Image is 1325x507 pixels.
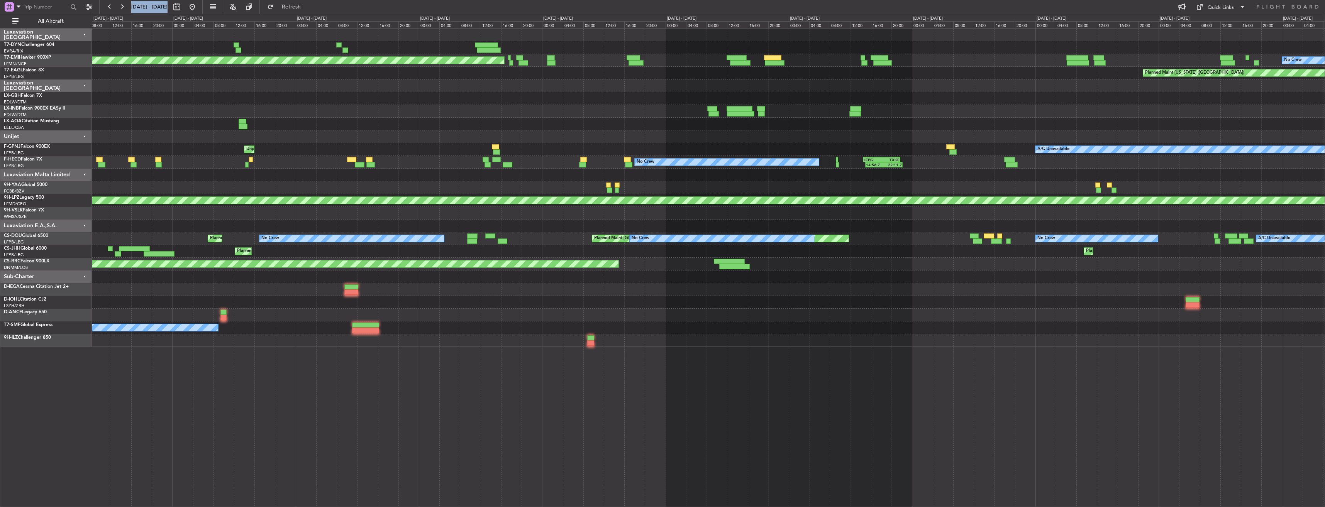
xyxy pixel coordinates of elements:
[4,157,21,162] span: F-HECD
[4,183,47,187] a: 9H-YAAGlobal 5000
[522,21,542,28] div: 20:00
[4,335,18,340] span: 9H-ILZ
[1284,54,1302,66] div: No Crew
[4,323,53,327] a: T7-SMFGlobal Express
[1208,4,1234,12] div: Quick Links
[1035,21,1056,28] div: 00:00
[398,21,419,28] div: 20:00
[4,99,27,105] a: EDLW/DTM
[830,21,850,28] div: 08:00
[460,21,480,28] div: 08:00
[4,195,44,200] a: 9H-LPZLegacy 500
[4,42,54,47] a: T7-DYNChallenger 604
[264,1,310,13] button: Refresh
[4,106,19,111] span: LX-INB
[881,157,899,162] div: TXKF
[1118,21,1138,28] div: 16:00
[4,201,26,207] a: LFMD/CEQ
[1037,15,1066,22] div: [DATE] - [DATE]
[254,21,275,28] div: 16:00
[4,297,20,302] span: D-IOHL
[974,21,994,28] div: 12:00
[1015,21,1035,28] div: 20:00
[316,21,337,28] div: 04:00
[4,93,42,98] a: LX-GBHFalcon 7X
[1086,245,1208,257] div: Planned Maint [GEOGRAPHIC_DATA] ([GEOGRAPHIC_DATA])
[707,21,727,28] div: 08:00
[666,21,686,28] div: 00:00
[4,68,44,73] a: T7-EAGLFalcon 8X
[864,157,881,162] div: LFPG
[4,144,20,149] span: F-GPNJ
[4,310,47,314] a: D-ANCELegacy 650
[131,21,152,28] div: 16:00
[357,21,378,28] div: 12:00
[1097,21,1117,28] div: 12:00
[4,150,24,156] a: LFPB/LBG
[4,208,44,213] a: 9H-VSLKFalcon 7X
[261,233,279,244] div: No Crew
[4,42,21,47] span: T7-DYN
[337,21,357,28] div: 08:00
[871,21,891,28] div: 16:00
[193,21,213,28] div: 04:00
[4,259,49,264] a: CS-RRCFalcon 900LX
[4,335,51,340] a: 9H-ILZChallenger 850
[4,303,24,309] a: LSZH/ZRH
[1076,21,1097,28] div: 08:00
[234,21,254,28] div: 12:00
[4,246,20,251] span: CS-JHH
[4,233,22,238] span: CS-DOU
[1192,1,1249,13] button: Quick Links
[4,93,21,98] span: LX-GBH
[563,21,583,28] div: 04:00
[111,21,131,28] div: 12:00
[172,21,193,28] div: 00:00
[93,15,123,22] div: [DATE] - [DATE]
[4,144,50,149] a: F-GPNJFalcon 900EX
[439,21,460,28] div: 04:00
[237,245,359,257] div: Planned Maint [GEOGRAPHIC_DATA] ([GEOGRAPHIC_DATA])
[4,195,19,200] span: 9H-LPZ
[4,323,20,327] span: T7-SMF
[543,15,573,22] div: [DATE] - [DATE]
[4,74,24,79] a: LFPB/LBG
[667,15,696,22] div: [DATE] - [DATE]
[866,162,884,167] div: 14:56 Z
[4,119,22,123] span: LX-AOA
[884,162,901,167] div: 22:11 Z
[4,233,48,238] a: CS-DOUGlobal 6500
[1037,233,1055,244] div: No Crew
[1220,21,1241,28] div: 12:00
[1056,21,1076,28] div: 04:00
[1283,15,1313,22] div: [DATE] - [DATE]
[1037,144,1069,155] div: A/C Unavailable
[297,15,327,22] div: [DATE] - [DATE]
[246,144,373,155] div: Unplanned Maint [GEOGRAPHIC_DATA] ([GEOGRAPHIC_DATA])
[90,21,110,28] div: 08:00
[4,163,24,169] a: LFPB/LBG
[4,125,24,130] a: LELL/QSA
[4,297,46,302] a: D-IOHLCitation CJ2
[645,21,665,28] div: 20:00
[1303,21,1323,28] div: 04:00
[131,3,168,10] span: [DATE] - [DATE]
[891,21,912,28] div: 20:00
[790,15,820,22] div: [DATE] - [DATE]
[594,233,716,244] div: Planned Maint [GEOGRAPHIC_DATA] ([GEOGRAPHIC_DATA])
[768,21,789,28] div: 20:00
[1138,21,1159,28] div: 20:00
[501,21,522,28] div: 16:00
[994,21,1015,28] div: 16:00
[1159,21,1179,28] div: 00:00
[686,21,707,28] div: 04:00
[420,15,450,22] div: [DATE] - [DATE]
[4,68,23,73] span: T7-EAGL
[912,21,932,28] div: 00:00
[1160,15,1189,22] div: [DATE] - [DATE]
[727,21,747,28] div: 12:00
[933,21,953,28] div: 04:00
[481,21,501,28] div: 12:00
[637,156,654,168] div: No Crew
[1179,21,1200,28] div: 04:00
